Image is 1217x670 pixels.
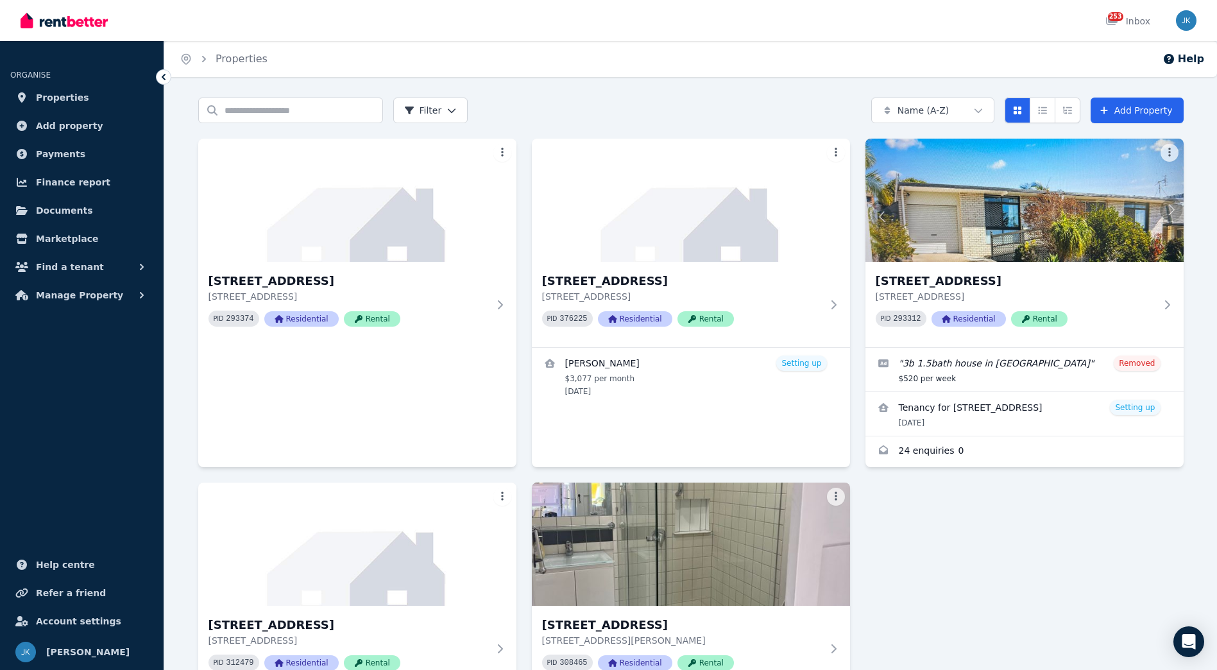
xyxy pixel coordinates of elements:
span: Residential [932,311,1006,327]
a: Refer a friend [10,580,153,606]
a: Finance report [10,169,153,195]
div: View options [1005,98,1080,123]
span: Help centre [36,557,95,572]
span: ORGANISE [10,71,51,80]
a: Add property [10,113,153,139]
a: View details for Irene Windsor [532,348,850,404]
button: Find a tenant [10,254,153,280]
p: [STREET_ADDRESS] [209,290,488,303]
a: Marketplace [10,226,153,252]
span: Residential [264,311,339,327]
span: Payments [36,146,85,162]
p: [STREET_ADDRESS][PERSON_NAME] [542,634,822,647]
button: More options [827,144,845,162]
h3: [STREET_ADDRESS] [542,616,822,634]
a: Add Property [1091,98,1184,123]
button: More options [827,488,845,506]
code: 308465 [559,658,587,667]
span: Documents [36,203,93,218]
img: 99 Holland Road, Holland Park [198,483,516,606]
a: 49 Wynyard Street, Cleveland[STREET_ADDRESS][STREET_ADDRESS]PID 293374ResidentialRental [198,139,516,347]
a: View details for Tenancy for 61 Hillcrest Avenue, Scarness [865,392,1184,436]
div: Open Intercom Messenger [1173,626,1204,657]
a: Documents [10,198,153,223]
h3: [STREET_ADDRESS] [542,272,822,290]
code: 376225 [559,314,587,323]
img: Joanna Kunicka [1176,10,1196,31]
span: Add property [36,118,103,133]
p: [STREET_ADDRESS] [876,290,1155,303]
a: Properties [10,85,153,110]
img: 107 Cornwall Street, Annerley [532,483,850,606]
img: 49 Wynyard Street, Cleveland [198,139,516,262]
button: Manage Property [10,282,153,308]
a: Properties [216,53,268,65]
span: Rental [677,311,734,327]
button: Card view [1005,98,1030,123]
h3: [STREET_ADDRESS] [209,272,488,290]
h3: [STREET_ADDRESS] [209,616,488,634]
span: Residential [598,311,672,327]
a: Payments [10,141,153,167]
span: [PERSON_NAME] [46,644,130,660]
a: Account settings [10,608,153,634]
button: Filter [393,98,468,123]
button: More options [493,144,511,162]
button: Expanded list view [1055,98,1080,123]
small: PID [547,315,557,322]
small: PID [214,315,224,322]
img: 61 Hillcrest Avenue, Scarness [865,139,1184,262]
button: Help [1162,51,1204,67]
span: Properties [36,90,89,105]
span: Name (A-Z) [898,104,949,117]
a: Enquiries for 61 Hillcrest Avenue, Scarness [865,436,1184,467]
span: Account settings [36,614,121,629]
img: RentBetter [21,11,108,30]
code: 312479 [226,658,253,667]
a: 61 Hillcrest Avenue, Scarness[STREET_ADDRESS][STREET_ADDRESS]PID 293312ResidentialRental [865,139,1184,347]
span: Rental [1011,311,1068,327]
code: 293374 [226,314,253,323]
span: Marketplace [36,231,98,246]
code: 293312 [893,314,921,323]
small: PID [881,315,891,322]
span: Find a tenant [36,259,104,275]
h3: [STREET_ADDRESS] [876,272,1155,290]
button: Name (A-Z) [871,98,994,123]
small: PID [214,659,224,666]
span: Manage Property [36,288,123,303]
button: Compact list view [1030,98,1055,123]
span: 253 [1108,12,1123,21]
a: Edit listing: 3b 1.5bath house in Scarness [865,348,1184,391]
span: Finance report [36,175,110,190]
small: PID [547,659,557,666]
button: More options [1161,144,1179,162]
p: [STREET_ADDRESS] [542,290,822,303]
span: Filter [404,104,442,117]
div: Inbox [1105,15,1150,28]
nav: Breadcrumb [164,41,283,77]
img: Joanna Kunicka [15,642,36,662]
p: [STREET_ADDRESS] [209,634,488,647]
span: Refer a friend [36,585,106,601]
a: 51 Wynyard St, Cleveland[STREET_ADDRESS][STREET_ADDRESS]PID 376225ResidentialRental [532,139,850,347]
span: Rental [344,311,400,327]
img: 51 Wynyard St, Cleveland [532,139,850,262]
button: More options [493,488,511,506]
a: Help centre [10,552,153,578]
